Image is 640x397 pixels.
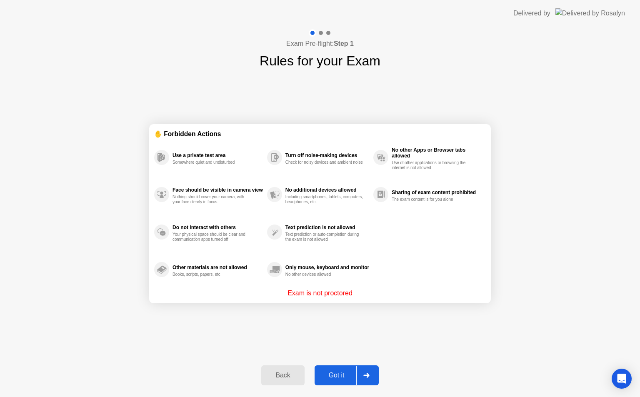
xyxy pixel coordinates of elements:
[172,195,251,205] div: Nothing should cover your camera, with your face clearly in focus
[172,152,263,158] div: Use a private test area
[172,265,263,270] div: Other materials are not allowed
[172,232,251,242] div: Your physical space should be clear and communication apps turned off
[285,232,364,242] div: Text prediction or auto-completion during the exam is not allowed
[285,195,364,205] div: Including smartphones, tablets, computers, headphones, etc.
[334,40,354,47] b: Step 1
[392,197,470,202] div: The exam content is for you alone
[172,160,251,165] div: Somewhere quiet and undisturbed
[261,365,304,385] button: Back
[287,288,352,298] p: Exam is not proctored
[285,160,364,165] div: Check for noisy devices and ambient noise
[392,160,470,170] div: Use of other applications or browsing the internet is not allowed
[260,51,380,71] h1: Rules for your Exam
[172,272,251,277] div: Books, scripts, papers, etc
[285,152,369,158] div: Turn off noise-making devices
[285,272,364,277] div: No other devices allowed
[172,187,263,193] div: Face should be visible in camera view
[154,129,486,139] div: ✋ Forbidden Actions
[392,147,482,159] div: No other Apps or Browser tabs allowed
[285,225,369,230] div: Text prediction is not allowed
[612,369,632,389] div: Open Intercom Messenger
[264,372,302,379] div: Back
[286,39,354,49] h4: Exam Pre-flight:
[317,372,356,379] div: Got it
[513,8,550,18] div: Delivered by
[172,225,263,230] div: Do not interact with others
[285,265,369,270] div: Only mouse, keyboard and monitor
[285,187,369,193] div: No additional devices allowed
[315,365,379,385] button: Got it
[555,8,625,18] img: Delivered by Rosalyn
[392,190,482,195] div: Sharing of exam content prohibited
